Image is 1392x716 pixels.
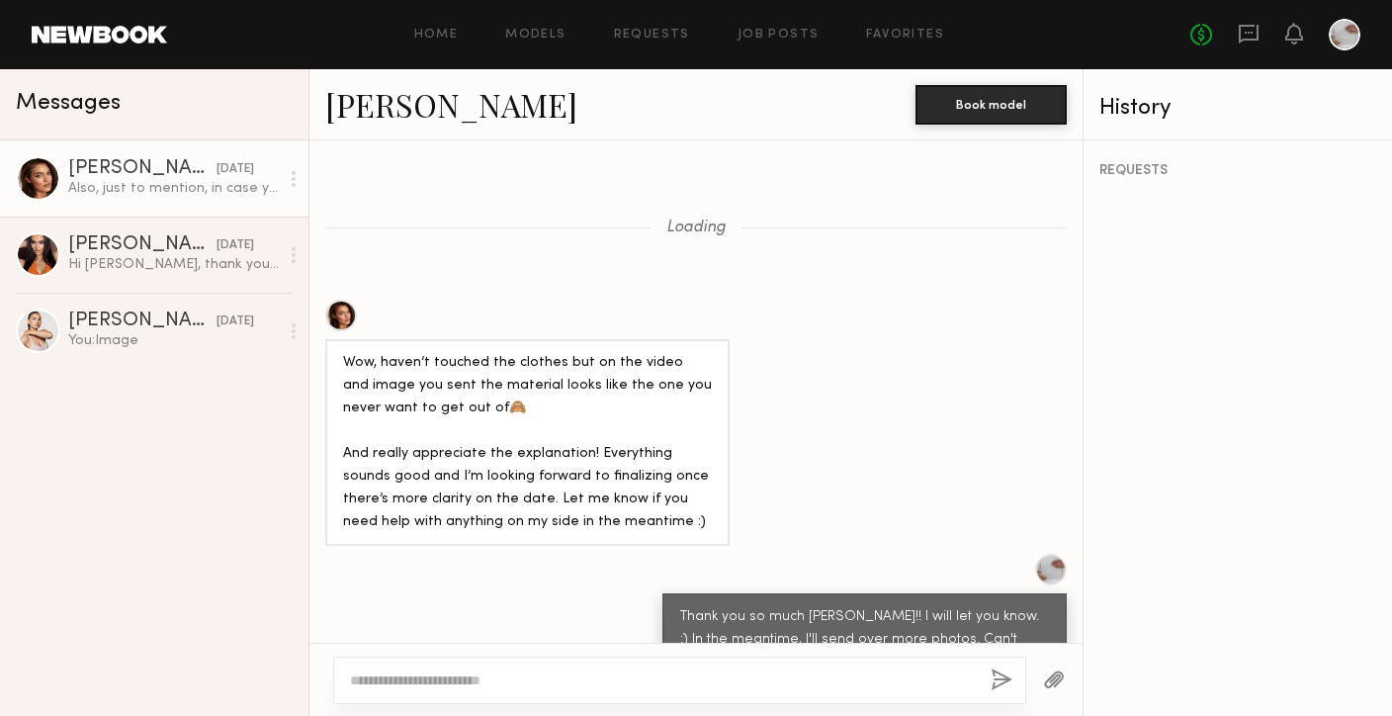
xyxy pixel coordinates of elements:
div: Hi [PERSON_NAME], thank you for the message!:) I would love to work together! I’m pretty flexible... [68,255,279,274]
a: Models [505,29,565,42]
button: Book model [915,85,1067,125]
a: Favorites [866,29,944,42]
span: Loading [666,220,726,236]
a: Job Posts [738,29,820,42]
div: Thank you so much [PERSON_NAME]!! I will let you know. :) In the meantime, I'll send over more ph... [680,606,1049,674]
div: [PERSON_NAME] [68,159,217,179]
a: Requests [614,29,690,42]
div: Wow, haven’t touched the clothes but on the video and image you sent the material looks like the ... [343,352,712,534]
div: [DATE] [217,313,254,331]
a: Book model [915,95,1067,112]
a: [PERSON_NAME] [325,83,577,126]
div: [DATE] [217,236,254,255]
span: Messages [16,92,121,115]
a: Home [414,29,459,42]
div: [PERSON_NAME] [68,235,217,255]
div: You: Image [68,331,279,350]
div: [DATE] [217,160,254,179]
div: [PERSON_NAME] [68,312,217,331]
div: REQUESTS [1099,164,1376,178]
div: History [1099,97,1376,120]
div: Also, just to mention, in case you’re ever looking for a photographer, my husband is a profession... [68,179,279,198]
